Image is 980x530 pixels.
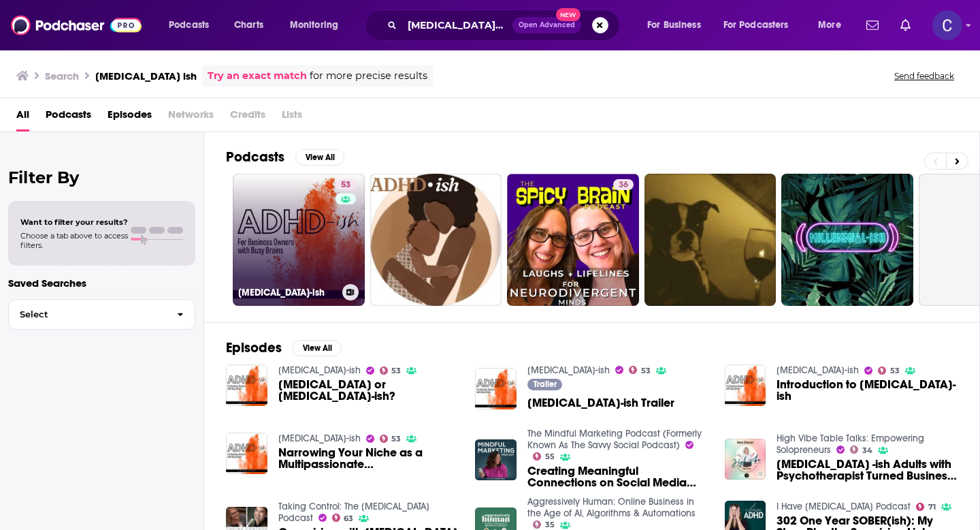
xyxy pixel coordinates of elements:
a: PodcastsView All [226,149,344,166]
button: open menu [715,14,808,36]
h2: Podcasts [226,149,284,166]
button: Show profile menu [932,10,962,40]
span: [MEDICAL_DATA] or [MEDICAL_DATA]-ish? [278,379,459,402]
a: Charts [225,14,272,36]
button: open menu [159,14,227,36]
a: Taking Control: The ADHD Podcast [278,501,429,524]
a: 63 [332,514,354,522]
span: for more precise results [310,68,427,84]
span: Networks [168,104,214,131]
button: open menu [808,14,858,36]
img: Narrowing Your Niche as a Multipassionate ADHD-ish Entrepreneur [226,433,267,474]
a: Try an exact match [208,68,307,84]
a: I Have ADHD Podcast [777,501,911,512]
img: Podchaser - Follow, Share and Rate Podcasts [11,12,142,38]
button: Open AdvancedNew [512,17,581,33]
span: 53 [641,368,651,374]
button: open menu [280,14,356,36]
span: Logged in as publicityxxtina [932,10,962,40]
a: 36 [613,179,634,190]
a: 53 [380,435,402,443]
span: 71 [928,504,936,510]
img: User Profile [932,10,962,40]
span: 63 [344,516,353,522]
a: 53[MEDICAL_DATA]-ish [233,174,365,306]
a: 55 [533,452,555,461]
span: Trailer [534,380,557,388]
img: ADHD or ADHD-ish? [226,364,267,406]
span: [MEDICAL_DATA] -ish Adults with Psychotherapist Turned Business Coach [PERSON_NAME] [777,458,958,482]
a: High Vibe Table Talks: Empowering Solopreneurs [777,433,924,456]
a: ADHD or ADHD-ish? [278,379,459,402]
a: Episodes [108,104,152,131]
span: 36 [619,178,628,192]
span: 53 [391,436,401,442]
h3: [MEDICAL_DATA] ish [95,69,197,82]
input: Search podcasts, credits, & more... [402,14,512,36]
a: 53 [336,179,356,190]
p: Saved Searches [8,277,195,290]
span: Narrowing Your Niche as a Multipassionate [MEDICAL_DATA]-ish Entrepreneur [278,447,459,470]
h2: Filter By [8,168,195,187]
span: More [818,16,841,35]
a: ADHD-ish [777,364,859,376]
span: 35 [545,522,555,528]
button: View All [293,340,342,356]
span: Introduction to [MEDICAL_DATA]-ish [777,379,958,402]
a: Narrowing Your Niche as a Multipassionate ADHD-ish Entrepreneur [278,447,459,470]
span: 53 [391,368,401,374]
span: 55 [545,454,555,460]
img: ADHD -ish Adults with Psychotherapist Turned Business Coach Diann Wingert [725,439,766,480]
span: Creating Meaningful Connections on Social Media With [PERSON_NAME] [[MEDICAL_DATA]-ish Podcast] [527,465,708,488]
a: ADHD -ish Adults with Psychotherapist Turned Business Coach Diann Wingert [777,458,958,482]
span: New [556,8,581,21]
a: 53 [629,366,651,374]
button: Send feedback [890,70,958,82]
h3: [MEDICAL_DATA]-ish [238,287,337,298]
button: View All [295,149,344,166]
a: Show notifications dropdown [895,14,916,37]
a: All [16,104,29,131]
a: ADHD-ish Trailer [527,397,674,409]
span: 34 [862,448,872,454]
a: ADHD-ish [278,364,361,376]
button: open menu [638,14,718,36]
a: 36 [507,174,639,306]
a: 53 [878,367,900,375]
img: Introduction to ADHD-ish [725,364,766,406]
span: For Podcasters [723,16,789,35]
a: ADHD-ish [278,433,361,444]
span: Credits [230,104,265,131]
img: Creating Meaningful Connections on Social Media With Diann Wingert [ADHD-ish Podcast] [475,439,517,481]
a: ADHD-ish [527,364,610,376]
button: Select [8,299,195,330]
h2: Episodes [226,339,282,356]
span: Choose a tab above to access filters. [20,231,128,250]
span: Charts [234,16,263,35]
div: Search podcasts, credits, & more... [378,10,633,41]
span: Monitoring [290,16,338,35]
a: 35 [533,520,555,529]
span: 53 [890,368,900,374]
span: Podcasts [169,16,209,35]
span: Lists [282,104,302,131]
a: Introduction to ADHD-ish [777,379,958,402]
a: Creating Meaningful Connections on Social Media With Diann Wingert [ADHD-ish Podcast] [527,465,708,488]
a: 53 [380,367,402,375]
a: Podcasts [46,104,91,131]
img: ADHD-ish Trailer [475,368,517,409]
a: Show notifications dropdown [861,14,884,37]
a: The Mindful Marketing Podcast (Formerly Known As The Savvy Social Podcast) [527,428,702,451]
span: Select [9,310,166,319]
span: Open Advanced [519,22,575,29]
